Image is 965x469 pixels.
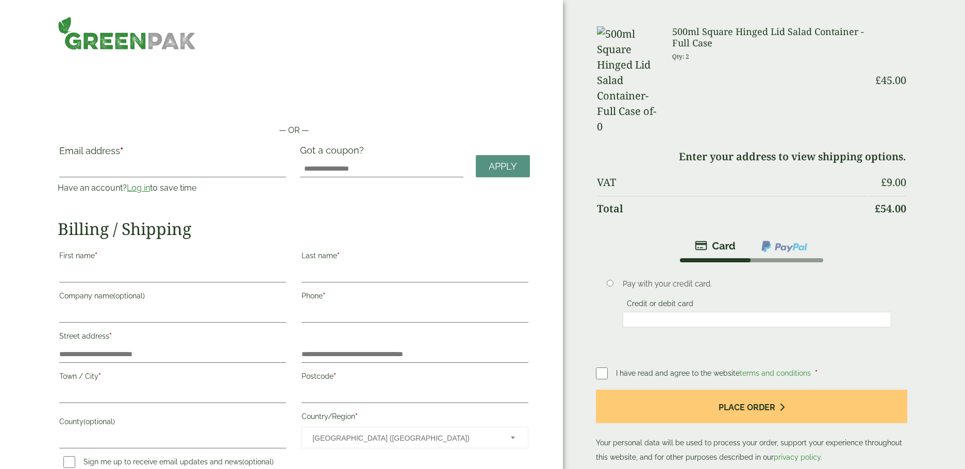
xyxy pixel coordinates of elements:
[302,289,528,306] label: Phone
[63,456,75,468] input: Sign me up to receive email updates and news(optional)
[113,292,145,300] span: (optional)
[59,414,286,432] label: County
[302,248,528,266] label: Last name
[59,248,286,266] label: First name
[672,26,868,48] h3: 500ml Square Hinged Lid Salad Container - Full Case
[596,390,907,464] p: Your personal data will be used to process your order, support your experience throughout this we...
[623,278,891,290] p: Pay with your credit card.
[58,16,196,50] img: GreenPak Supplies
[672,53,689,60] small: Qty: 2
[597,144,906,169] td: Enter your address to view shipping options.
[120,145,123,156] abbr: required
[300,145,368,161] label: Got a coupon?
[58,219,530,239] h2: Billing / Shipping
[875,73,906,87] bdi: 45.00
[59,146,286,161] label: Email address
[95,252,97,260] abbr: required
[84,417,115,426] span: (optional)
[626,315,888,324] iframe: Secure card payment input frame
[242,458,274,466] span: (optional)
[875,202,906,215] bdi: 54.00
[109,332,112,340] abbr: required
[597,170,868,195] th: VAT
[623,299,697,311] label: Credit or debit card
[98,372,101,380] abbr: required
[695,240,736,252] img: stripe.png
[875,202,880,215] span: £
[815,369,818,377] abbr: required
[337,252,340,260] abbr: required
[59,329,286,346] label: Street address
[740,369,811,377] a: terms and conditions
[302,427,528,448] span: Country/Region
[875,73,881,87] span: £
[597,26,660,135] img: 500ml Square Hinged Lid Salad Container-Full Case of-0
[312,427,497,449] span: United Kingdom (UK)
[596,390,907,423] button: Place order
[881,175,887,189] span: £
[616,369,813,377] span: I have read and agree to the website
[881,175,906,189] bdi: 9.00
[355,412,358,421] abbr: required
[59,458,278,469] label: Sign me up to receive email updates and news
[59,369,286,387] label: Town / City
[58,182,288,194] p: Have an account? to save time
[302,369,528,387] label: Postcode
[774,453,821,461] a: privacy policy
[334,372,336,380] abbr: required
[127,183,150,193] a: Log in
[323,292,325,300] abbr: required
[59,289,286,306] label: Company name
[58,91,530,112] iframe: Secure payment button frame
[489,161,517,172] span: Apply
[597,196,868,221] th: Total
[760,240,808,253] img: ppcp-gateway.png
[302,409,528,427] label: Country/Region
[58,124,530,137] p: — OR —
[476,155,530,177] a: Apply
